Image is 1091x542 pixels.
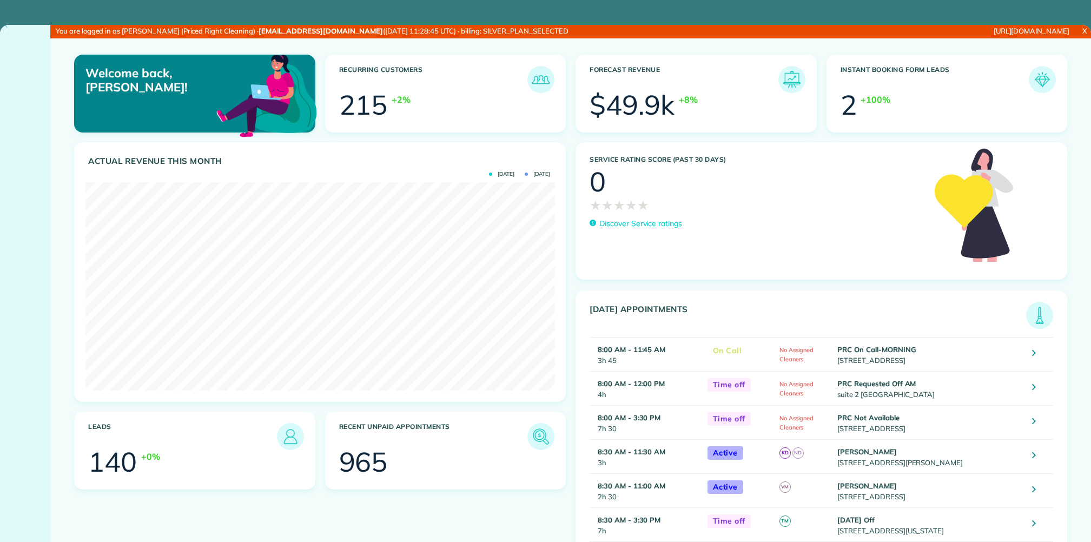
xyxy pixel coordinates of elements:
[590,440,702,474] td: 3h
[1029,305,1050,326] img: icon_todays_appointments-901f7ab196bb0bea1936b74009e4eb5ffbc2d2711fa7634e0d609ed5ef32b18b.png
[837,447,897,456] strong: [PERSON_NAME]
[708,412,751,426] span: Time off
[835,338,1024,372] td: [STREET_ADDRESS]
[590,218,682,229] a: Discover Service ratings
[781,69,803,90] img: icon_forecast_revenue-8c13a41c7ed35a8dcfafea3cbb826a0462acb37728057bba2d056411b612bbbe.png
[779,515,791,527] span: TM
[530,426,552,447] img: icon_unpaid_appointments-47b8ce3997adf2238b356f14209ab4cced10bd1f174958f3ca8f1d0dd7fffeee.png
[779,447,791,459] span: KD
[601,195,613,215] span: ★
[792,447,804,459] span: ND
[599,218,682,229] p: Discover Service ratings
[590,305,1026,329] h3: [DATE] Appointments
[837,515,875,524] strong: [DATE] Off
[994,27,1069,35] a: [URL][DOMAIN_NAME]
[708,446,743,460] span: Active
[598,379,665,388] strong: 8:00 AM - 12:00 PM
[590,338,702,372] td: 3h 45
[841,91,857,118] div: 2
[708,344,748,358] span: On Call
[708,378,751,392] span: Time off
[779,380,814,397] span: No Assigned Cleaners
[590,406,702,440] td: 7h 30
[835,440,1024,474] td: [STREET_ADDRESS][PERSON_NAME]
[598,515,660,524] strong: 8:30 AM - 3:30 PM
[779,414,814,431] span: No Assigned Cleaners
[590,372,702,406] td: 4h
[779,346,814,363] span: No Assigned Cleaners
[637,195,649,215] span: ★
[525,171,550,177] span: [DATE]
[280,426,301,447] img: icon_leads-1bed01f49abd5b7fead27621c3d59655bb73ed531f8eeb49469d10e621d6b896.png
[489,171,514,177] span: [DATE]
[141,450,160,463] div: +0%
[88,156,554,166] h3: Actual Revenue this month
[590,168,606,195] div: 0
[779,481,791,493] span: VM
[590,66,778,93] h3: Forecast Revenue
[590,508,702,542] td: 7h
[85,66,238,95] p: Welcome back, [PERSON_NAME]!
[598,481,665,490] strong: 8:30 AM - 11:00 AM
[590,474,702,508] td: 2h 30
[50,25,731,38] div: You are logged in as [PERSON_NAME] (Priced Right Cleaning) · ([DATE] 11:28:45 UTC) · billing: SIL...
[837,379,916,388] strong: PRC Requested Off AM
[613,195,625,215] span: ★
[530,69,552,90] img: icon_recurring_customers-cf858462ba22bcd05b5a5880d41d6543d210077de5bb9ebc9590e49fd87d84ed.png
[259,27,383,35] strong: [EMAIL_ADDRESS][DOMAIN_NAME]
[392,93,411,106] div: +2%
[1078,25,1091,37] a: X
[1032,69,1053,90] img: icon_form_leads-04211a6a04a5b2264e4ee56bc0799ec3eb69b7e499cbb523a139df1d13a81ae0.png
[339,423,528,450] h3: Recent unpaid appointments
[88,448,137,475] div: 140
[708,514,751,528] span: Time off
[841,66,1029,93] h3: Instant Booking Form Leads
[625,195,637,215] span: ★
[835,508,1024,542] td: [STREET_ADDRESS][US_STATE]
[598,413,660,422] strong: 8:00 AM - 3:30 PM
[835,372,1024,406] td: suite 2 [GEOGRAPHIC_DATA]
[598,345,665,354] strong: 8:00 AM - 11:45 AM
[339,66,528,93] h3: Recurring Customers
[835,406,1024,440] td: [STREET_ADDRESS]
[835,474,1024,508] td: [STREET_ADDRESS]
[837,481,897,490] strong: [PERSON_NAME]
[88,423,277,450] h3: Leads
[590,91,675,118] div: $49.9k
[708,480,743,494] span: Active
[339,448,388,475] div: 965
[679,93,698,106] div: +8%
[339,91,388,118] div: 215
[837,345,916,354] strong: PRC On Call-MORNING
[861,93,890,106] div: +100%
[590,195,601,215] span: ★
[598,447,665,456] strong: 8:30 AM - 11:30 AM
[837,413,899,422] strong: PRC Not Available
[214,42,319,147] img: dashboard_welcome-42a62b7d889689a78055ac9021e634bf52bae3f8056760290aed330b23ab8690.png
[590,156,924,163] h3: Service Rating score (past 30 days)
